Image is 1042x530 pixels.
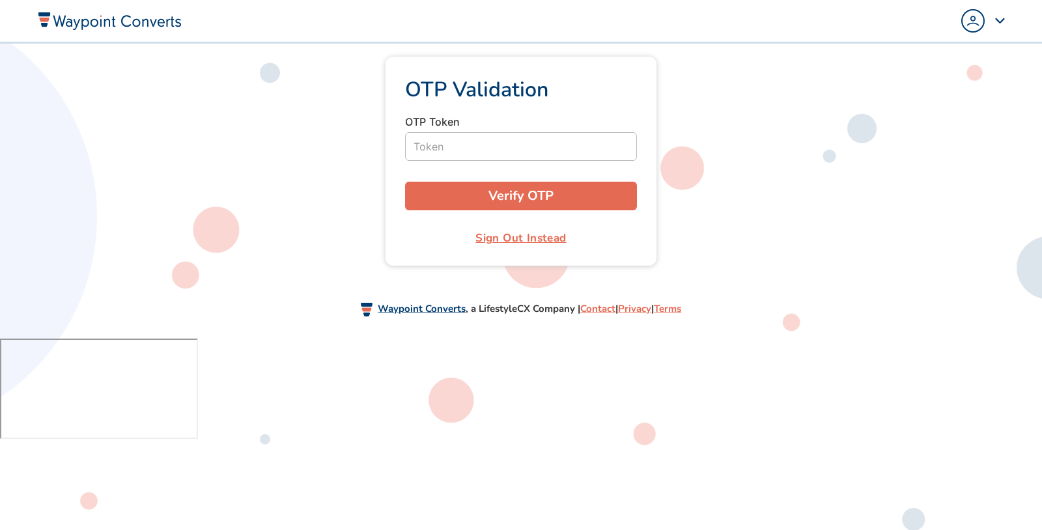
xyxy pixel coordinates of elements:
img: user-profile-1.png [963,10,983,31]
a: Waypoint Converts [378,302,466,315]
a: Contact [580,302,615,315]
a: Sign Out Instead [475,230,566,245]
img: Waypoint Converts Logo [36,11,182,30]
a: Terms [654,302,681,315]
div: , a LifestyleCX Company | [104,279,938,339]
h1: OTP Validation [405,76,637,104]
input: Token [405,132,637,161]
img: Waypoint Converts [361,303,373,317]
a: Privacy [618,302,651,315]
div: | | [580,300,681,318]
div: Popover trigger [961,9,1006,33]
button: Verify OTP [405,182,637,210]
label: OTP Token [405,114,460,130]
